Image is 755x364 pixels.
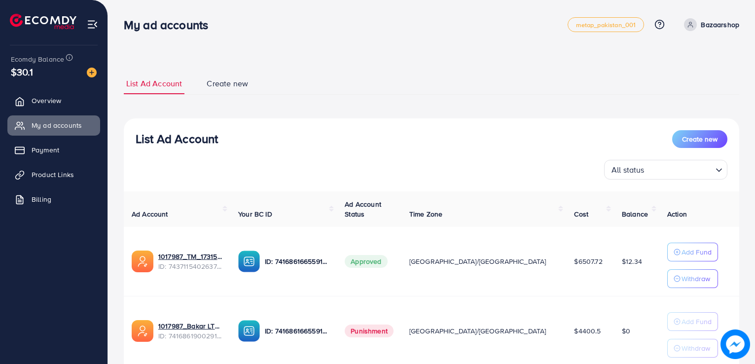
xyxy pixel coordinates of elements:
span: Create new [682,134,718,144]
img: image [720,329,750,359]
span: Approved [345,255,387,268]
button: Add Fund [667,312,718,331]
p: Bazaarshop [701,19,739,31]
p: Add Fund [682,316,712,328]
a: 1017987_TM_1731588383361 [158,252,222,261]
p: Withdraw [682,273,710,285]
p: Withdraw [682,342,710,354]
span: My ad accounts [32,120,82,130]
span: Create new [207,78,248,89]
span: ID: 7437115402637180945 [158,261,222,271]
a: Product Links [7,165,100,184]
img: ic-ba-acc.ded83a64.svg [238,251,260,272]
h3: My ad accounts [124,18,216,32]
p: Add Fund [682,246,712,258]
a: Bazaarshop [680,18,739,31]
span: ID: 7416861900291555329 [158,331,222,341]
span: $12.34 [622,256,642,266]
span: Punishment [345,325,394,337]
h3: List Ad Account [136,132,218,146]
p: ID: 7416861665591017473 [265,255,329,267]
button: Withdraw [667,269,718,288]
span: $4400.5 [574,326,601,336]
a: Billing [7,189,100,209]
img: image [87,68,97,77]
img: ic-ads-acc.e4c84228.svg [132,320,153,342]
span: [GEOGRAPHIC_DATA]/[GEOGRAPHIC_DATA] [409,326,546,336]
span: Action [667,209,687,219]
span: Ad Account [132,209,168,219]
span: Time Zone [409,209,442,219]
a: My ad accounts [7,115,100,135]
p: ID: 7416861665591017473 [265,325,329,337]
span: Ecomdy Balance [11,54,64,64]
button: Create new [672,130,727,148]
span: Balance [622,209,648,219]
span: Your BC ID [238,209,272,219]
div: Search for option [604,160,727,180]
span: All status [610,163,647,177]
a: Overview [7,91,100,110]
a: Payment [7,140,100,160]
span: Ad Account Status [345,199,381,219]
img: ic-ads-acc.e4c84228.svg [132,251,153,272]
button: Add Fund [667,243,718,261]
span: $6507.72 [574,256,602,266]
a: 1017987_Bakar LTD_1726872756975 [158,321,222,331]
div: <span class='underline'>1017987_Bakar LTD_1726872756975</span></br>7416861900291555329 [158,321,222,341]
button: Withdraw [667,339,718,358]
span: Product Links [32,170,74,180]
img: ic-ba-acc.ded83a64.svg [238,320,260,342]
span: $0 [622,326,630,336]
span: List Ad Account [126,78,182,89]
span: metap_pakistan_001 [576,22,636,28]
input: Search for option [647,161,712,177]
img: menu [87,19,98,30]
span: [GEOGRAPHIC_DATA]/[GEOGRAPHIC_DATA] [409,256,546,266]
span: Payment [32,145,59,155]
span: Billing [32,194,51,204]
div: <span class='underline'>1017987_TM_1731588383361</span></br>7437115402637180945 [158,252,222,272]
img: logo [10,14,76,29]
span: $30.1 [11,65,33,79]
span: Overview [32,96,61,106]
a: metap_pakistan_001 [568,17,645,32]
span: Cost [574,209,588,219]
